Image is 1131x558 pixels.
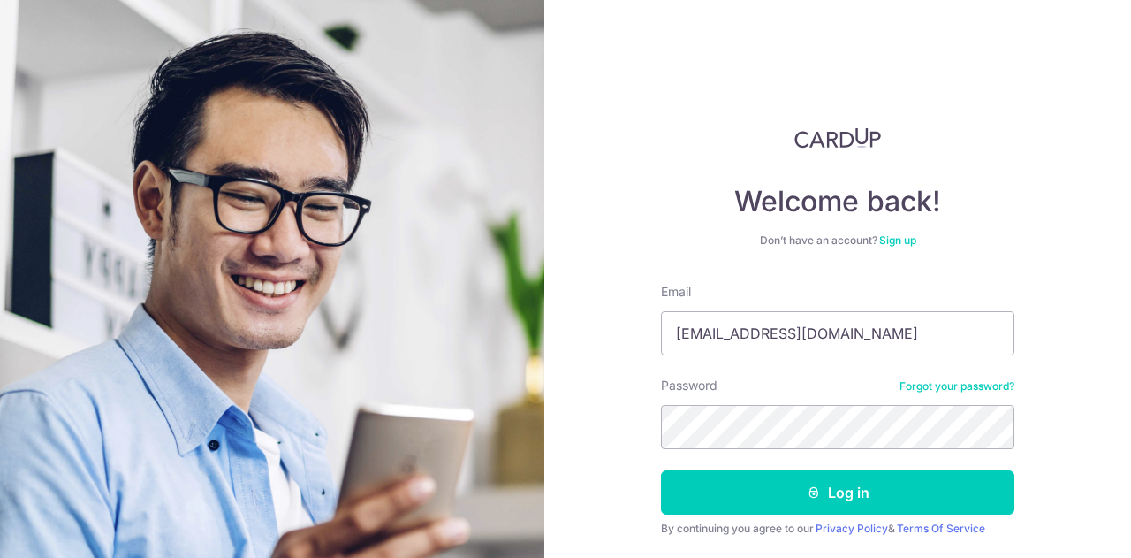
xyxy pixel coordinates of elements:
[661,283,691,301] label: Email
[794,127,881,149] img: CardUp Logo
[661,522,1014,536] div: By continuing you agree to our &
[816,522,888,535] a: Privacy Policy
[897,522,985,535] a: Terms Of Service
[661,470,1014,515] button: Log in
[661,184,1014,219] h4: Welcome back!
[661,377,717,394] label: Password
[879,233,916,247] a: Sign up
[661,311,1014,355] input: Enter your Email
[899,379,1014,394] a: Forgot your password?
[661,233,1014,248] div: Don’t have an account?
